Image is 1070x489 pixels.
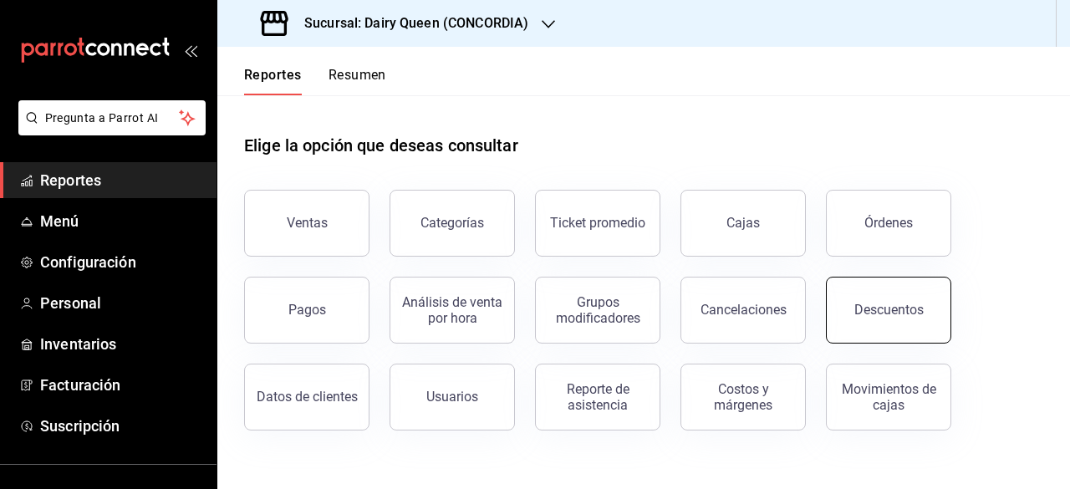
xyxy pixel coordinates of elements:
[535,364,660,430] button: Reporte de asistencia
[244,277,369,344] button: Pagos
[826,190,951,257] button: Órdenes
[12,121,206,139] a: Pregunta a Parrot AI
[726,215,760,231] div: Cajas
[535,190,660,257] button: Ticket promedio
[826,364,951,430] button: Movimientos de cajas
[40,374,203,396] span: Facturación
[680,277,806,344] button: Cancelaciones
[390,277,515,344] button: Análisis de venta por hora
[287,215,328,231] div: Ventas
[680,364,806,430] button: Costos y márgenes
[426,389,478,405] div: Usuarios
[184,43,197,57] button: open_drawer_menu
[546,294,650,326] div: Grupos modificadores
[546,381,650,413] div: Reporte de asistencia
[244,67,302,95] button: Reportes
[535,277,660,344] button: Grupos modificadores
[40,333,203,355] span: Inventarios
[40,251,203,273] span: Configuración
[550,215,645,231] div: Ticket promedio
[837,381,940,413] div: Movimientos de cajas
[244,67,386,95] div: navigation tabs
[701,302,787,318] div: Cancelaciones
[18,100,206,135] button: Pregunta a Parrot AI
[390,364,515,430] button: Usuarios
[400,294,504,326] div: Análisis de venta por hora
[244,190,369,257] button: Ventas
[40,292,203,314] span: Personal
[864,215,913,231] div: Órdenes
[691,381,795,413] div: Costos y márgenes
[854,302,924,318] div: Descuentos
[420,215,484,231] div: Categorías
[257,389,358,405] div: Datos de clientes
[680,190,806,257] button: Cajas
[288,302,326,318] div: Pagos
[329,67,386,95] button: Resumen
[244,364,369,430] button: Datos de clientes
[45,110,180,127] span: Pregunta a Parrot AI
[40,169,203,191] span: Reportes
[826,277,951,344] button: Descuentos
[40,210,203,232] span: Menú
[244,133,518,158] h1: Elige la opción que deseas consultar
[40,415,203,437] span: Suscripción
[390,190,515,257] button: Categorías
[291,13,528,33] h3: Sucursal: Dairy Queen (CONCORDIA)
